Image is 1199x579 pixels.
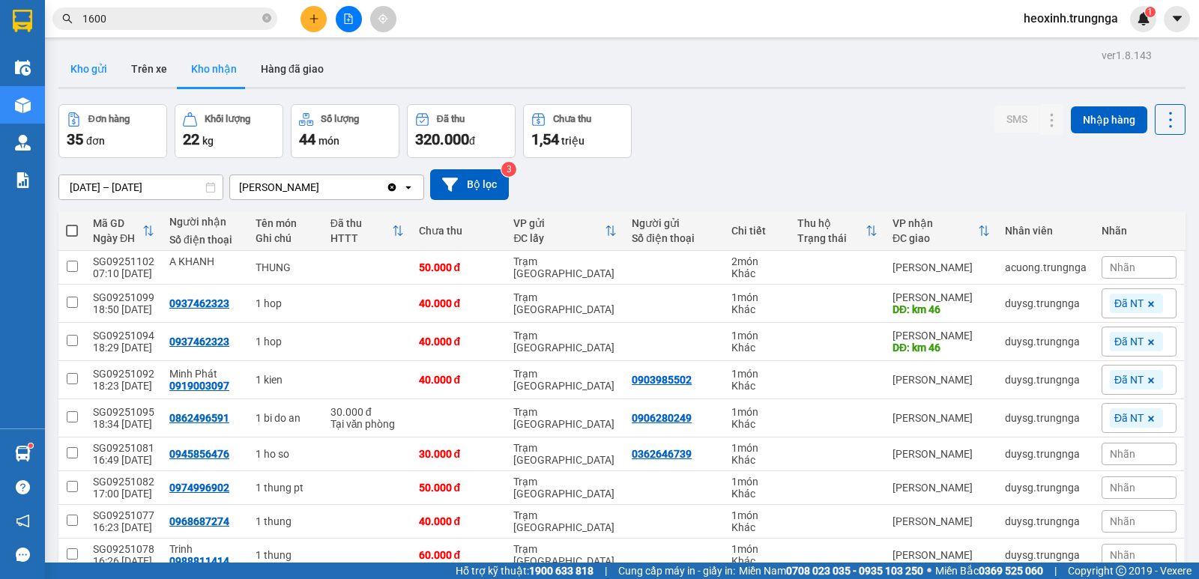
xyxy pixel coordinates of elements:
[62,13,73,24] span: search
[1114,411,1144,425] span: Đã NT
[93,488,154,500] div: 17:00 [DATE]
[15,446,31,461] img: warehouse-icon
[343,13,354,24] span: file-add
[93,232,142,244] div: Ngày ĐH
[1145,7,1156,17] sup: 1
[321,114,359,124] div: Số lượng
[731,488,782,500] div: Khác
[513,476,617,500] div: Trạm [GEOGRAPHIC_DATA]
[291,104,399,158] button: Số lượng44món
[893,330,990,342] div: [PERSON_NAME]
[529,565,594,577] strong: 1900 633 818
[119,51,179,87] button: Trên xe
[731,380,782,392] div: Khác
[1110,515,1135,527] span: Nhãn
[7,7,217,36] li: Trung Nga
[256,515,315,527] div: 1 thung
[169,255,241,267] div: A KHANH
[256,261,315,273] div: THUNG
[202,135,214,147] span: kg
[1110,448,1135,460] span: Nhãn
[330,217,392,229] div: Đã thu
[893,374,990,386] div: [PERSON_NAME]
[169,336,229,348] div: 0937462323
[731,521,782,533] div: Khác
[1012,9,1130,28] span: heoxinh.trungnga
[205,114,250,124] div: Khối lượng
[1102,225,1177,237] div: Nhãn
[513,232,605,244] div: ĐC lấy
[256,549,315,561] div: 1 thung
[731,303,782,315] div: Khác
[321,180,322,195] input: Selected Phan Thiết.
[169,555,229,567] div: 0988811414
[175,104,283,158] button: Khối lượng22kg
[1147,7,1153,17] span: 1
[85,211,162,251] th: Toggle SortBy
[402,181,414,193] svg: open
[1114,373,1144,386] span: Đã NT
[731,368,782,380] div: 1 món
[893,303,990,315] div: DĐ: km 46
[93,380,154,392] div: 18:23 [DATE]
[93,342,154,354] div: 18:29 [DATE]
[561,135,585,147] span: triệu
[15,97,31,113] img: warehouse-icon
[513,406,617,430] div: Trạm [GEOGRAPHIC_DATA]
[1171,12,1184,25] span: caret-down
[58,104,167,158] button: Đơn hàng35đơn
[1071,106,1147,133] button: Nhập hàng
[731,406,782,418] div: 1 món
[731,255,782,267] div: 2 món
[1114,297,1144,310] span: Đã NT
[93,255,154,267] div: SG09251102
[169,216,241,228] div: Người nhận
[1005,448,1087,460] div: duysg.trungnga
[419,297,499,309] div: 40.000 đ
[786,565,923,577] strong: 0708 023 035 - 0935 103 250
[299,130,315,148] span: 44
[256,374,315,386] div: 1 kien
[513,330,617,354] div: Trạm [GEOGRAPHIC_DATA]
[93,555,154,567] div: 16:26 [DATE]
[82,10,259,27] input: Tìm tên, số ĐT hoặc mã đơn
[523,104,632,158] button: Chưa thu1,54 triệu
[93,303,154,315] div: 18:50 [DATE]
[731,225,782,237] div: Chi tiết
[893,232,978,244] div: ĐC giao
[731,476,782,488] div: 1 món
[506,211,624,251] th: Toggle SortBy
[797,232,866,244] div: Trạng thái
[893,291,990,303] div: [PERSON_NAME]
[169,234,241,246] div: Số điện thoại
[790,211,885,251] th: Toggle SortBy
[103,64,199,113] li: VP Trạm [GEOGRAPHIC_DATA]
[1114,335,1144,348] span: Đã NT
[731,555,782,567] div: Khác
[885,211,997,251] th: Toggle SortBy
[323,211,411,251] th: Toggle SortBy
[513,291,617,315] div: Trạm [GEOGRAPHIC_DATA]
[419,482,499,494] div: 50.000 đ
[330,232,392,244] div: HTTT
[739,563,923,579] span: Miền Nam
[994,106,1039,133] button: SMS
[1005,515,1087,527] div: duysg.trungnga
[16,480,30,494] span: question-circle
[169,380,229,392] div: 0919003097
[378,13,388,24] span: aim
[1137,12,1150,25] img: icon-new-feature
[469,135,475,147] span: đ
[731,509,782,521] div: 1 món
[1005,549,1087,561] div: duysg.trungnga
[88,114,130,124] div: Đơn hàng
[1005,412,1087,424] div: duysg.trungnga
[1005,261,1087,273] div: acuong.trungnga
[531,130,559,148] span: 1,54
[239,180,319,195] div: [PERSON_NAME]
[169,543,241,555] div: Trinh
[419,549,499,561] div: 60.000 đ
[979,565,1043,577] strong: 0369 525 060
[169,368,241,380] div: Minh Phát
[256,297,315,309] div: 1 hop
